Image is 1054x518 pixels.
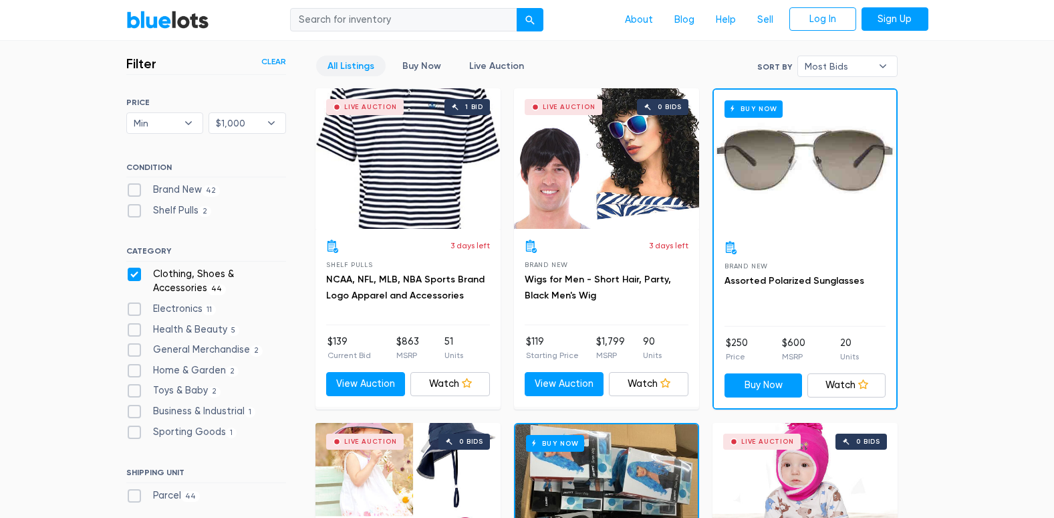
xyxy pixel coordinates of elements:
[126,489,201,503] label: Parcel
[649,240,688,252] p: 3 days left
[724,373,803,398] a: Buy Now
[208,387,221,398] span: 2
[326,372,406,396] a: View Auction
[444,349,463,361] p: Units
[134,113,178,133] span: Min
[227,325,240,336] span: 5
[840,351,859,363] p: Units
[459,438,483,445] div: 0 bids
[526,335,579,361] li: $119
[327,349,371,361] p: Current Bid
[596,335,625,361] li: $1,799
[726,351,748,363] p: Price
[126,56,156,72] h3: Filter
[126,163,286,177] h6: CONDITION
[856,438,880,445] div: 0 bids
[226,366,239,377] span: 2
[614,7,664,33] a: About
[261,56,286,68] a: Clear
[216,113,260,133] span: $1,000
[465,104,483,110] div: 1 bid
[199,206,212,217] span: 2
[126,468,286,483] h6: SHIPPING UNIT
[410,372,490,396] a: Watch
[543,104,596,110] div: Live Auction
[782,336,805,363] li: $600
[174,113,203,133] b: ▾
[326,261,373,268] span: Shelf Pulls
[526,349,579,361] p: Starting Price
[290,8,517,32] input: Search for inventory
[126,323,240,337] label: Health & Beauty
[664,7,705,33] a: Blog
[126,246,286,261] h6: CATEGORY
[245,407,256,418] span: 1
[525,274,671,301] a: Wigs for Men - Short Hair, Party, Black Men's Wig
[126,404,256,419] label: Business & Industrial
[315,88,501,229] a: Live Auction 1 bid
[257,113,285,133] b: ▾
[444,335,463,361] li: 51
[126,425,237,440] label: Sporting Goods
[757,61,792,73] label: Sort By
[525,261,568,268] span: Brand New
[782,351,805,363] p: MSRP
[609,372,688,396] a: Watch
[344,438,397,445] div: Live Auction
[126,183,221,197] label: Brand New
[747,7,784,33] a: Sell
[840,336,859,363] li: 20
[714,90,896,230] a: Buy Now
[250,345,263,356] span: 2
[126,343,263,357] label: General Merchandise
[526,435,584,452] h6: Buy Now
[316,56,386,76] a: All Listings
[726,336,748,363] li: $250
[126,267,286,296] label: Clothing, Shoes & Accessories
[396,335,419,361] li: $863
[724,100,783,117] h6: Buy Now
[126,98,286,107] h6: PRICE
[202,185,221,196] span: 42
[181,491,201,502] span: 44
[724,262,768,270] span: Brand New
[203,305,217,315] span: 11
[805,56,872,76] span: Most Bids
[327,335,371,361] li: $139
[396,349,419,361] p: MSRP
[126,302,217,317] label: Electronics
[207,284,227,295] span: 44
[226,428,237,438] span: 1
[514,88,699,229] a: Live Auction 0 bids
[326,274,485,301] a: NCAA, NFL, MLB, NBA Sports Brand Logo Apparel and Accessories
[643,335,662,361] li: 90
[658,104,682,110] div: 0 bids
[724,275,864,286] a: Assorted Polarized Sunglasses
[126,363,239,378] label: Home & Garden
[862,7,928,31] a: Sign Up
[450,240,490,252] p: 3 days left
[126,203,212,218] label: Shelf Pulls
[458,56,535,76] a: Live Auction
[789,7,856,31] a: Log In
[705,7,747,33] a: Help
[869,56,897,76] b: ▾
[391,56,452,76] a: Buy Now
[525,372,604,396] a: View Auction
[126,383,221,398] label: Toys & Baby
[741,438,794,445] div: Live Auction
[643,349,662,361] p: Units
[807,373,886,398] a: Watch
[596,349,625,361] p: MSRP
[344,104,397,110] div: Live Auction
[126,10,209,29] a: BlueLots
